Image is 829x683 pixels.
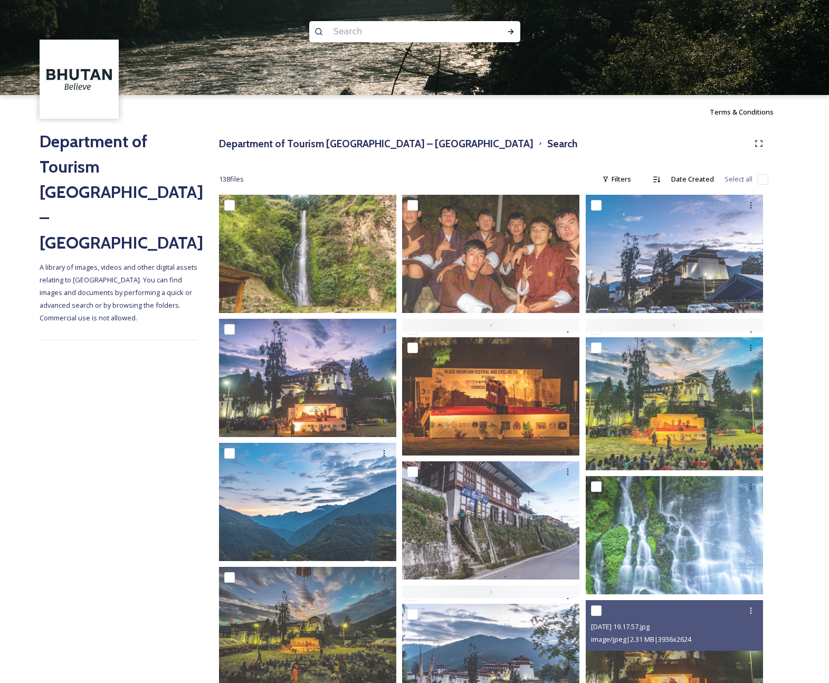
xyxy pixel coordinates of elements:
h3: Search [547,136,577,151]
img: 2022-10-01 18.15.29.jpg [586,476,763,594]
a: Terms & Conditions [710,106,789,118]
input: Search [328,20,473,43]
div: Filters [597,169,636,189]
span: A library of images, videos and other digital assets relating to [GEOGRAPHIC_DATA]. You can find ... [40,262,199,322]
img: 2022-10-01 18.59.07.jpg [402,461,579,580]
span: image/jpeg | 2.31 MB | 3936 x 2624 [591,634,691,644]
img: 2022-10-01 19.08.47.jpg [219,319,396,437]
img: 2022-10-01 19.04.44.jpg [586,195,763,313]
img: BT_Logo_BB_Lockup_CMYK_High%2520Res.jpg [41,41,118,118]
img: 2022-10-01 18.38.58.jpg [219,195,396,313]
span: [DATE] 19.17.57.jpg [591,622,650,631]
h3: Department of Tourism [GEOGRAPHIC_DATA] – [GEOGRAPHIC_DATA] [219,136,533,151]
img: 2022-10-01 19.30.38.jpg [402,195,579,313]
span: 138 file s [219,174,244,184]
img: 2022-10-01 18.04.47.jpg [586,337,763,470]
span: Terms & Conditions [710,107,774,117]
img: 2022-10-01 19.17.42.jpg [402,337,579,456]
div: Date Created [666,169,719,189]
h2: Department of Tourism [GEOGRAPHIC_DATA] – [GEOGRAPHIC_DATA] [40,129,198,255]
span: Select all [725,174,752,184]
img: 2022-10-01 18.56.30.jpg [219,443,396,561]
